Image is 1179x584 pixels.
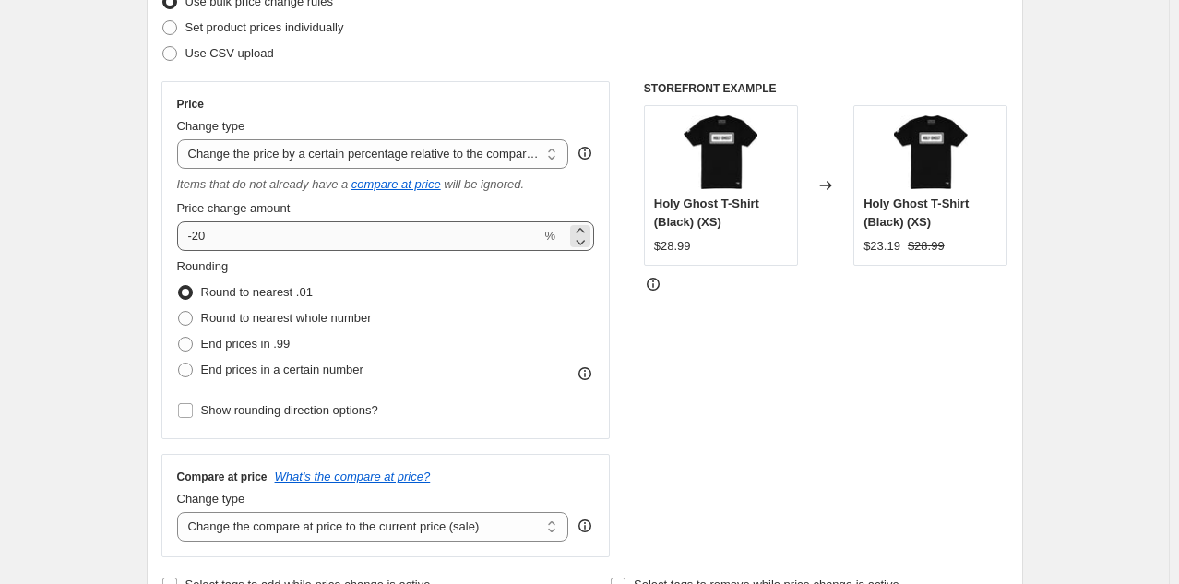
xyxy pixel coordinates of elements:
span: Change type [177,119,245,133]
span: Use CSV upload [185,46,274,60]
div: $28.99 [654,237,691,256]
button: What's the compare at price? [275,470,431,483]
img: HolyGhostT-Shirt_Black_39875283-272b-4f86-968a-5929d7a632a0_80x.jpg [894,115,968,189]
span: Holy Ghost T-Shirt (Black) (XS) [863,197,969,229]
span: Round to nearest .01 [201,285,313,299]
div: help [576,517,594,535]
span: Change type [177,492,245,506]
span: % [544,229,555,243]
span: Price change amount [177,201,291,215]
h6: STOREFRONT EXAMPLE [644,81,1008,96]
span: Set product prices individually [185,20,344,34]
strike: $28.99 [908,237,945,256]
span: Show rounding direction options? [201,403,378,417]
span: Holy Ghost T-Shirt (Black) (XS) [654,197,759,229]
span: End prices in a certain number [201,363,363,376]
i: Items that do not already have a [177,177,349,191]
i: will be ignored. [444,177,524,191]
span: End prices in .99 [201,337,291,351]
div: $23.19 [863,237,900,256]
div: help [576,144,594,162]
span: Round to nearest whole number [201,311,372,325]
h3: Compare at price [177,470,268,484]
span: Rounding [177,259,229,273]
img: HolyGhostT-Shirt_Black_39875283-272b-4f86-968a-5929d7a632a0_80x.jpg [684,115,757,189]
h3: Price [177,97,204,112]
button: compare at price [351,177,441,191]
input: -20 [177,221,542,251]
